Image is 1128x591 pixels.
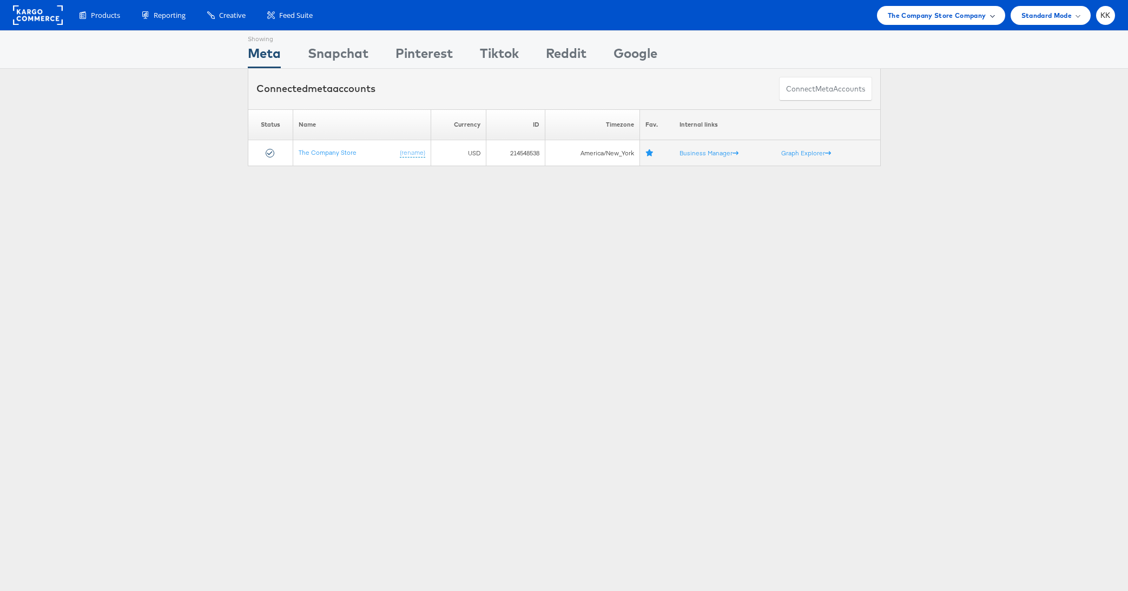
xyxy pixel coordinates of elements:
[91,10,120,21] span: Products
[431,109,486,140] th: Currency
[395,44,453,68] div: Pinterest
[545,140,640,166] td: America/New_York
[614,44,657,68] div: Google
[308,82,333,95] span: meta
[248,31,281,44] div: Showing
[248,44,281,68] div: Meta
[1100,12,1111,19] span: KK
[486,140,545,166] td: 214548538
[293,109,431,140] th: Name
[480,44,519,68] div: Tiktok
[888,10,986,21] span: The Company Store Company
[219,10,246,21] span: Creative
[546,44,586,68] div: Reddit
[308,44,368,68] div: Snapchat
[299,148,357,156] a: The Company Store
[154,10,186,21] span: Reporting
[1021,10,1072,21] span: Standard Mode
[248,109,293,140] th: Status
[431,140,486,166] td: USD
[256,82,375,96] div: Connected accounts
[279,10,313,21] span: Feed Suite
[779,77,872,101] button: ConnectmetaAccounts
[545,109,640,140] th: Timezone
[400,148,425,157] a: (rename)
[486,109,545,140] th: ID
[680,149,738,157] a: Business Manager
[815,84,833,94] span: meta
[781,149,831,157] a: Graph Explorer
